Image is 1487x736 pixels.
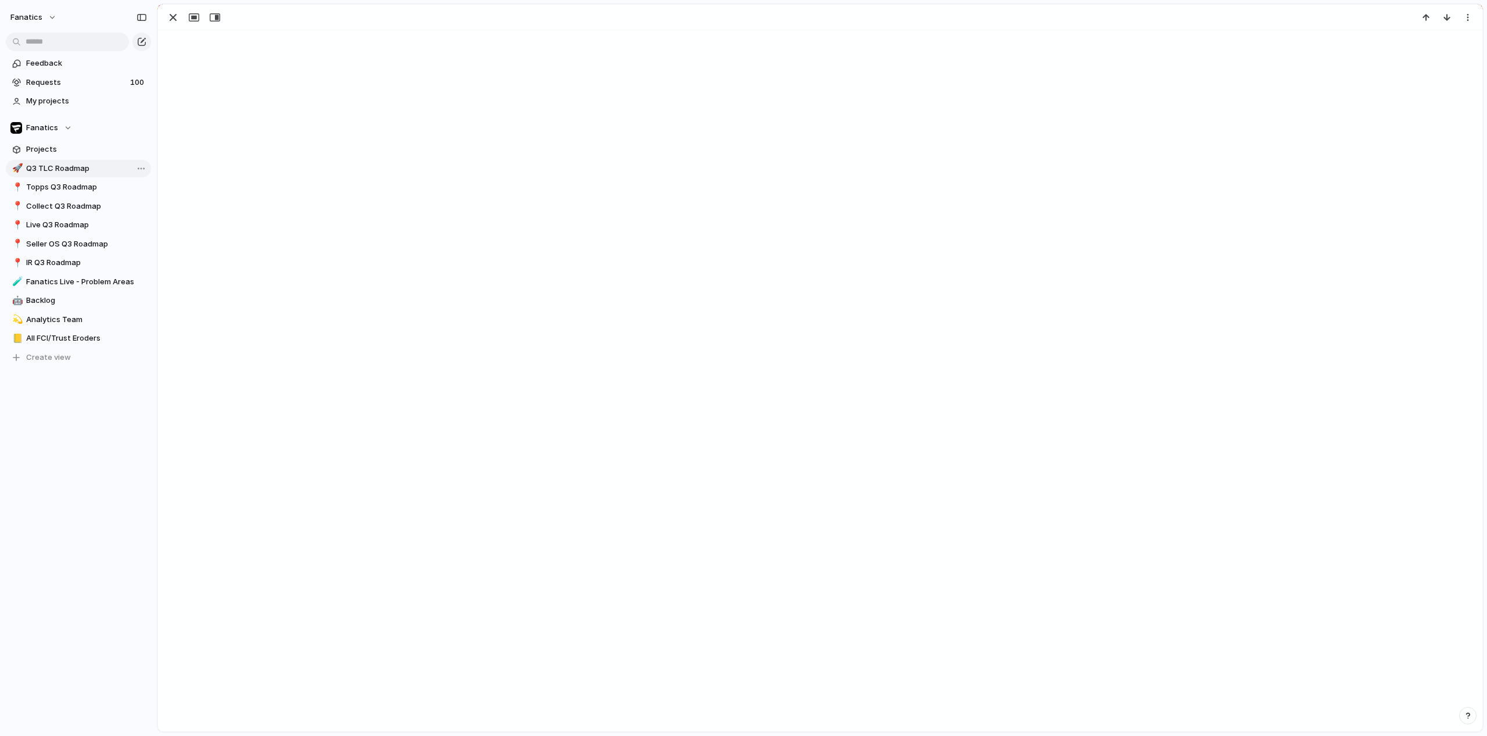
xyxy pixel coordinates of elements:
span: Seller OS Q3 Roadmap [26,238,147,250]
div: 📒 [12,332,20,345]
button: 🚀 [10,163,22,174]
button: 📒 [10,333,22,344]
a: 📍Live Q3 Roadmap [6,216,151,234]
button: Create view [6,349,151,366]
a: 📍IR Q3 Roadmap [6,254,151,271]
div: 📍 [12,219,20,232]
span: Backlog [26,295,147,306]
button: 🧪 [10,276,22,288]
a: 📍Seller OS Q3 Roadmap [6,235,151,253]
button: 🤖 [10,295,22,306]
span: Feedback [26,58,147,69]
div: 📍 [12,237,20,251]
a: Requests100 [6,74,151,91]
span: Fanatics Live - Problem Areas [26,276,147,288]
a: 📍Collect Q3 Roadmap [6,198,151,215]
a: Projects [6,141,151,158]
button: 💫 [10,314,22,326]
a: 🧪Fanatics Live - Problem Areas [6,273,151,291]
span: fanatics [10,12,42,23]
span: Topps Q3 Roadmap [26,181,147,193]
span: Live Q3 Roadmap [26,219,147,231]
span: Create view [26,352,71,363]
span: 100 [130,77,146,88]
a: 💫Analytics Team [6,311,151,328]
div: 🤖 [12,294,20,308]
span: Requests [26,77,127,88]
a: 📍Topps Q3 Roadmap [6,178,151,196]
span: IR Q3 Roadmap [26,257,147,269]
span: Analytics Team [26,314,147,326]
span: Projects [26,144,147,155]
span: All FCI/Trust Eroders [26,333,147,344]
a: 📒All FCI/Trust Eroders [6,330,151,347]
span: My projects [26,95,147,107]
span: Q3 TLC Roadmap [26,163,147,174]
button: 📍 [10,238,22,250]
button: 📍 [10,219,22,231]
div: 📍 [12,199,20,213]
button: 📍 [10,201,22,212]
div: 📍 [12,256,20,270]
a: Feedback [6,55,151,72]
span: Collect Q3 Roadmap [26,201,147,212]
div: 🚀 [12,162,20,175]
div: 📍 [12,181,20,194]
button: 📍 [10,181,22,193]
button: 📍 [10,257,22,269]
div: 💫 [12,313,20,326]
button: fanatics [5,8,63,27]
a: 🤖Backlog [6,292,151,309]
a: 🚀Q3 TLC Roadmap [6,160,151,177]
span: Fanatics [26,122,58,134]
div: 🧪 [12,275,20,288]
button: Fanatics [6,119,151,137]
a: My projects [6,92,151,110]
